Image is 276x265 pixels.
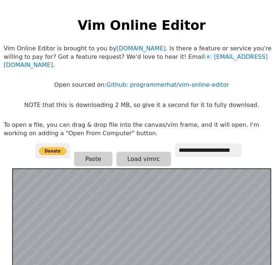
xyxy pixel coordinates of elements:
[106,81,229,88] a: Github: programmerhat/vim-online-editor
[78,16,206,34] h1: Vim Online Editor
[24,101,259,109] p: NOTE that this is downloading 2 MB, so give it a second for it to fully download.
[4,53,268,68] a: [EMAIL_ADDRESS][DOMAIN_NAME]
[54,81,229,89] p: Open sourced on:
[116,45,166,52] a: [DOMAIN_NAME]
[116,152,171,166] button: Load vimrc
[74,152,112,166] button: Paste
